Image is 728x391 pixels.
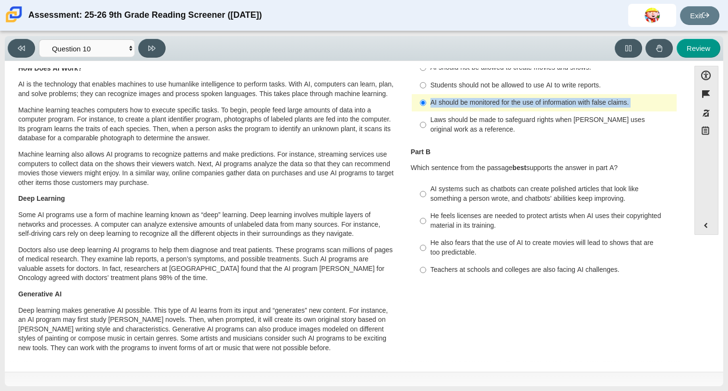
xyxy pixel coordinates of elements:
button: Expand menu. Displays the button labels. [695,216,718,234]
b: Part B [411,147,430,156]
div: Assessment: 25-26 9th Grade Reading Screener ([DATE]) [28,4,262,27]
p: Doctors also use deep learning AI programs to help them diagnose and treat patients. These progra... [18,245,395,283]
p: Machine learning also allows AI programs to recognize patterns and make predictions. For instance... [18,150,395,187]
div: He also fears that the use of AI to create movies will lead to shows that are too predictable. [430,238,673,257]
div: AI systems such as chatbots can create polished articles that look like something a person wrote,... [430,184,673,203]
div: AI should be monitored for the use of information with false claims. [430,98,673,108]
b: best [513,163,526,172]
div: Assessment items [10,66,685,368]
div: Students should not be allowed to use AI to write reports. [430,81,673,90]
a: Carmen School of Science & Technology [4,18,24,26]
p: Some AI programs use a form of machine learning known as “deep” learning. Deep learning involves ... [18,210,395,239]
div: He feels licenses are needed to protect artists when AI uses their copyrighted material in its tr... [430,211,673,230]
b: How Does AI Work? [18,64,82,73]
img: seferino.banuelos.LiFmhH [644,8,660,23]
button: Flag item [694,85,718,103]
button: Raise Your Hand [645,39,673,58]
div: Teachers at schools and colleges are also facing AI challenges. [430,265,673,275]
p: AI is the technology that enables machines to use humanlike intelligence to perform tasks. With A... [18,80,395,98]
p: Which sentence from the passage supports the answer in part A? [411,163,678,173]
button: Notepad [694,122,718,142]
button: Review [677,39,720,58]
button: Open Accessibility Menu [694,66,718,85]
a: Exit [680,6,719,25]
div: Laws should be made to safeguard rights when [PERSON_NAME] uses original work as a reference. [430,115,673,134]
b: Deep Learning [18,194,65,203]
b: Generative AI [18,290,61,298]
img: Carmen School of Science & Technology [4,4,24,24]
button: Toggle response masking [694,104,718,122]
p: Deep learning makes generative AI possible. This type of AI learns from its input and “generates”... [18,306,395,353]
p: Machine learning teaches computers how to execute specific tasks. To begin, people feed large amo... [18,106,395,143]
